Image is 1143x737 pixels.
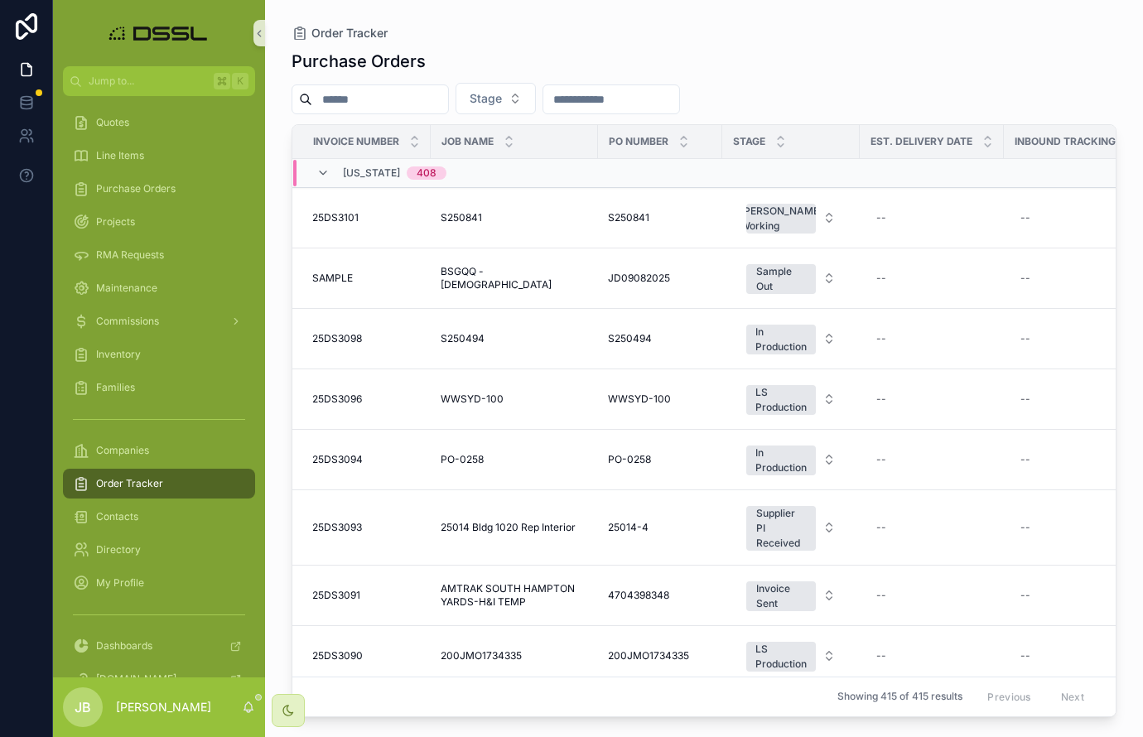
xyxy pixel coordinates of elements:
span: JB [75,697,91,717]
span: RMA Requests [96,248,164,262]
span: My Profile [96,576,144,590]
a: S250494 [441,332,588,345]
a: Line Items [63,141,255,171]
span: Invoice Number [313,135,399,148]
p: [PERSON_NAME] [116,699,211,715]
div: -- [876,211,886,224]
a: Select Button [732,255,850,301]
button: Select Button [733,633,849,678]
a: My Profile [63,568,255,598]
a: -- [870,643,994,669]
a: Families [63,373,255,402]
a: WWSYD-100 [441,393,588,406]
span: PO-0258 [608,453,651,466]
span: S250841 [441,211,482,224]
a: Select Button [732,195,850,241]
a: Projects [63,207,255,237]
span: Projects [96,215,135,229]
div: -- [1020,521,1030,534]
a: BSGQQ - [DEMOGRAPHIC_DATA] [441,265,588,291]
span: 25DS3096 [312,393,362,406]
span: Stage [733,135,765,148]
a: -- [1014,386,1137,412]
div: LS Production [755,385,807,415]
a: 25DS3098 [312,332,421,345]
span: 25DS3090 [312,649,363,662]
a: S250841 [441,211,588,224]
a: -- [1014,643,1137,669]
button: Select Button [733,377,849,421]
div: [PERSON_NAME] Working [740,204,822,234]
div: -- [876,272,886,285]
a: -- [870,265,994,291]
img: App logo [104,20,215,46]
span: 25DS3093 [312,521,362,534]
button: Select Button [733,316,849,361]
a: -- [870,514,994,541]
span: 25DS3091 [312,589,360,602]
span: 25014-4 [608,521,649,534]
a: Order Tracker [292,25,388,41]
a: Contacts [63,502,255,532]
span: Stage [470,90,502,107]
span: Quotes [96,116,129,129]
h1: Purchase Orders [292,50,426,73]
span: Job Name [441,135,494,148]
span: Est. Delivery Date [871,135,972,148]
span: WWSYD-100 [441,393,504,406]
span: Order Tracker [96,477,163,490]
a: 25DS3090 [312,649,421,662]
span: 25DS3101 [312,211,359,224]
a: -- [1014,265,1137,291]
span: S250494 [441,332,485,345]
a: PO-0258 [441,453,588,466]
a: 25DS3101 [312,211,421,224]
div: Supplier PI Received [756,506,806,551]
a: -- [870,205,994,231]
div: 408 [417,166,436,180]
a: RMA Requests [63,240,255,270]
div: scrollable content [53,96,265,677]
a: 25014-4 [608,521,712,534]
span: S250494 [608,332,652,345]
div: LS Production [755,642,807,672]
span: 4704398348 [608,589,669,602]
div: -- [1020,393,1030,406]
div: -- [1020,649,1030,662]
a: -- [1014,582,1137,609]
a: AMTRAK SOUTH HAMPTON YARDS-H&I TEMP [441,582,588,609]
span: Directory [96,543,141,556]
a: -- [870,325,994,352]
button: Select Button [733,256,849,301]
a: SAMPLE [312,272,421,285]
span: 200JMO1734335 [441,649,522,662]
a: Select Button [732,316,850,362]
div: -- [876,649,886,662]
a: Commissions [63,306,255,336]
span: Contacts [96,510,138,523]
a: Purchase Orders [63,174,255,204]
a: Select Button [732,436,850,483]
div: Invoice Sent [756,581,806,611]
span: Companies [96,444,149,457]
span: Commissions [96,315,159,328]
button: Select Button [733,437,849,482]
a: -- [870,582,994,609]
span: Purchase Orders [96,182,176,195]
a: 4704398348 [608,589,712,602]
span: PO-0258 [441,453,484,466]
a: 25DS3093 [312,521,421,534]
button: Jump to...K [63,66,255,96]
button: Select Button [733,498,849,557]
span: Families [96,381,135,394]
span: K [234,75,247,88]
div: -- [876,589,886,602]
a: Companies [63,436,255,465]
div: In Production [755,446,807,475]
a: -- [870,386,994,412]
span: [DOMAIN_NAME] [96,672,176,686]
span: 200JMO1734335 [608,649,689,662]
span: Dashboards [96,639,152,653]
span: PO Number [609,135,668,148]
